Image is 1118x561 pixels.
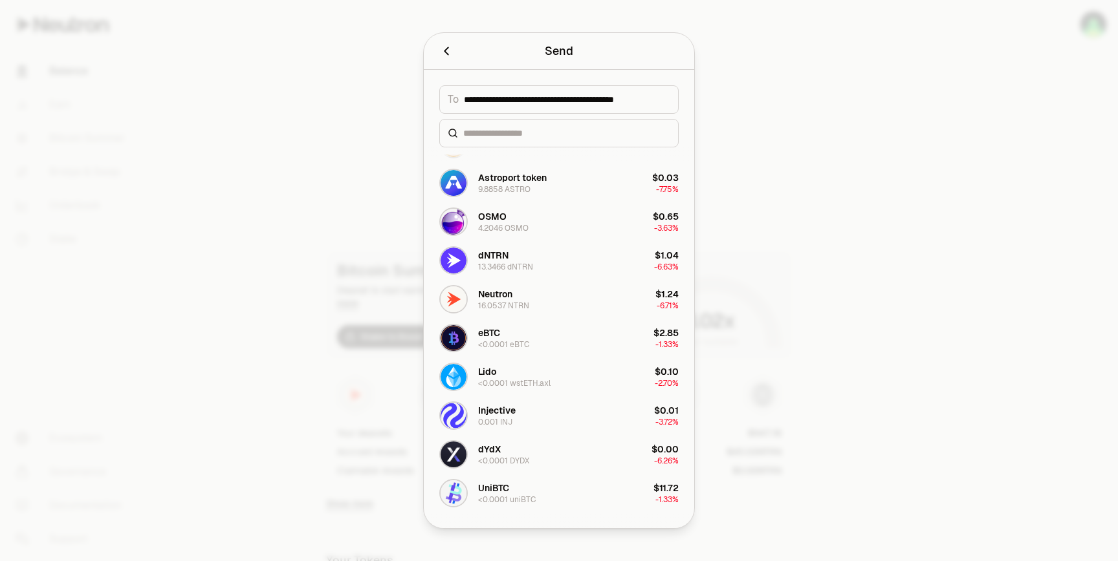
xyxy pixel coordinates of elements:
[655,249,679,262] div: $1.04
[432,435,686,474] button: DYDX LogodYdX<0.0001 DYDX$0.00-6.26%
[432,357,686,396] button: wstETH.axl LogoLido<0.0001 wstETH.axl$0.10-2.70%
[652,171,679,184] div: $0.03
[448,93,459,106] span: To
[655,365,679,378] div: $0.10
[478,456,529,466] div: <0.0001 DYDX
[441,209,466,235] img: OSMO Logo
[653,326,679,339] div: $2.85
[441,364,466,390] img: wstETH.axl Logo
[654,404,679,417] div: $0.01
[478,443,501,456] div: dYdX
[478,184,531,195] div: 9.8858 ASTRO
[478,404,516,417] div: Injective
[655,288,679,301] div: $1.24
[478,326,500,339] div: eBTC
[478,339,529,350] div: <0.0001 eBTC
[432,319,686,357] button: eBTC LogoeBTC<0.0001 eBTC$2.85-1.33%
[478,249,509,262] div: dNTRN
[441,286,466,312] img: NTRN Logo
[478,378,551,388] div: <0.0001 wstETH.axl
[432,241,686,280] button: dNTRN LogodNTRN13.3466 dNTRN$1.04-6.63%
[441,170,466,196] img: ASTRO Logo
[432,202,686,241] button: OSMO LogoOSMO4.2046 OSMO$0.65-3.63%
[478,301,529,311] div: 16.0537 NTRN
[478,145,540,156] div: <0.0001 SolvBTC
[478,494,536,505] div: <0.0001 uniBTC
[654,262,679,272] span: -6.63%
[655,494,679,505] span: -1.33%
[655,145,679,156] span: -1.33%
[478,482,509,494] div: UniBTC
[478,223,529,233] div: 4.2046 OSMO
[478,417,512,427] div: 0.001 INJ
[441,325,466,351] img: eBTC Logo
[478,171,547,184] div: Astroport token
[441,441,466,467] img: DYDX Logo
[653,210,679,223] div: $0.65
[478,210,507,223] div: OSMO
[656,184,679,195] span: -7.75%
[655,339,679,350] span: -1.33%
[545,42,573,60] div: Send
[478,262,533,272] div: 13.3466 dNTRN
[432,474,686,513] button: uniBTC LogoUniBTC<0.0001 uniBTC$11.72-1.33%
[653,482,679,494] div: $11.72
[432,164,686,202] button: ASTRO LogoAstroport token9.8858 ASTRO$0.03-7.75%
[657,301,679,311] span: -6.71%
[654,223,679,233] span: -3.63%
[655,417,679,427] span: -3.72%
[432,396,686,435] button: INJ LogoInjective0.001 INJ$0.01-3.72%
[441,248,466,273] img: dNTRN Logo
[654,456,679,466] span: -6.26%
[441,480,466,506] img: uniBTC Logo
[478,365,496,378] div: Lido
[432,280,686,319] button: NTRN LogoNeutron16.0537 NTRN$1.24-6.71%
[652,443,679,456] div: $0.00
[439,42,454,60] button: Back
[655,378,679,388] span: -2.70%
[441,403,466,429] img: INJ Logo
[478,288,512,301] div: Neutron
